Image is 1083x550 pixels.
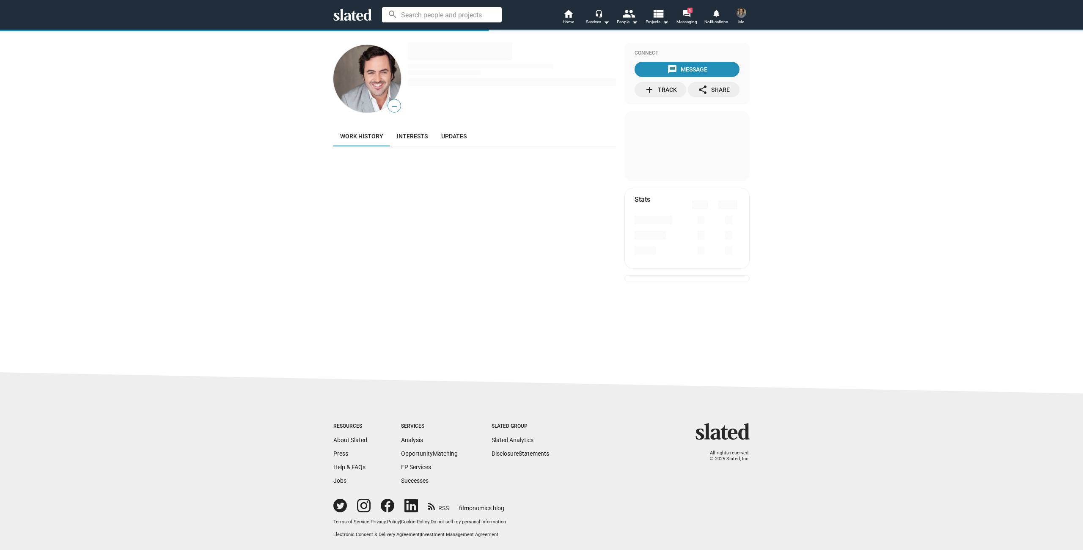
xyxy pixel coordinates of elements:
span: Home [563,17,574,27]
span: Projects [646,17,669,27]
button: Track [635,82,686,97]
mat-icon: notifications [712,9,720,17]
a: Investment Management Agreement [421,532,498,537]
span: | [420,532,421,537]
span: Updates [441,133,467,140]
span: 1 [687,8,693,13]
mat-icon: add [644,85,654,95]
a: Successes [401,477,429,484]
input: Search people and projects [382,7,502,22]
mat-card-title: Stats [635,195,650,204]
div: Services [401,423,458,430]
mat-icon: arrow_drop_down [660,17,671,27]
span: Notifications [704,17,728,27]
button: Services [583,8,613,27]
a: Cookie Policy [401,519,429,525]
span: — [388,101,401,112]
a: Work history [333,126,390,146]
div: Connect [635,50,739,57]
div: Services [586,17,610,27]
button: Message [635,62,739,77]
a: Slated Analytics [492,437,533,443]
mat-icon: people [622,7,635,19]
a: filmonomics blog [459,498,504,512]
a: OpportunityMatching [401,450,458,457]
a: RSS [428,499,449,512]
mat-icon: forum [682,9,690,17]
a: Notifications [701,8,731,27]
span: Messaging [676,17,697,27]
span: Interests [397,133,428,140]
a: Privacy Policy [371,519,400,525]
div: People [617,17,638,27]
button: Projects [642,8,672,27]
a: Updates [434,126,473,146]
button: Share [688,82,739,97]
a: Interests [390,126,434,146]
div: Message [667,62,707,77]
button: Do not sell my personal information [431,519,506,525]
mat-icon: message [667,64,677,74]
button: People [613,8,642,27]
a: EP Services [401,464,431,470]
p: All rights reserved. © 2025 Slated, Inc. [701,450,750,462]
img: Gary Scott [736,8,746,18]
mat-icon: view_list [652,7,664,19]
mat-icon: headset_mic [595,9,602,17]
a: Analysis [401,437,423,443]
a: Home [553,8,583,27]
div: Share [698,82,730,97]
a: Press [333,450,348,457]
div: Track [644,82,677,97]
mat-icon: arrow_drop_down [629,17,640,27]
mat-icon: home [563,8,573,19]
button: Gary ScottMe [731,6,751,28]
div: Slated Group [492,423,549,430]
span: film [459,505,469,511]
span: Me [738,17,744,27]
mat-icon: share [698,85,708,95]
span: | [400,519,401,525]
a: About Slated [333,437,367,443]
span: | [429,519,431,525]
span: Work history [340,133,383,140]
a: Jobs [333,477,346,484]
mat-icon: arrow_drop_down [601,17,611,27]
a: DisclosureStatements [492,450,549,457]
span: | [369,519,371,525]
a: Electronic Consent & Delivery Agreement [333,532,420,537]
a: Terms of Service [333,519,369,525]
div: Resources [333,423,367,430]
a: 1Messaging [672,8,701,27]
a: Help & FAQs [333,464,366,470]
